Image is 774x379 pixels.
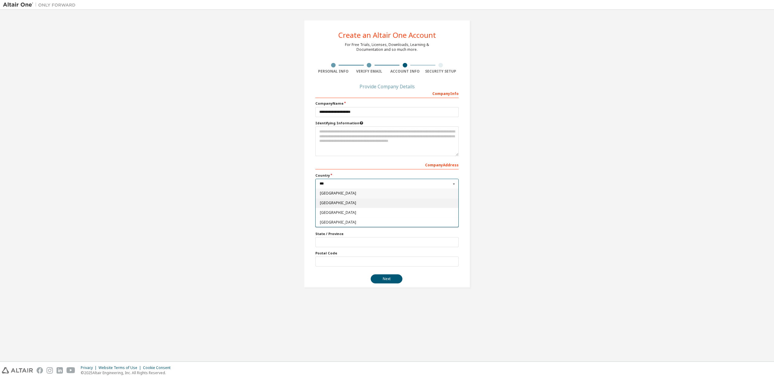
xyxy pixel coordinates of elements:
[57,367,63,374] img: linkedin.svg
[2,367,33,374] img: altair_logo.svg
[315,251,459,256] label: Postal Code
[81,370,174,375] p: © 2025 Altair Engineering, Inc. All Rights Reserved.
[320,201,454,205] span: [GEOGRAPHIC_DATA]
[315,231,459,236] label: State / Province
[351,69,387,74] div: Verify Email
[371,274,402,283] button: Next
[67,367,75,374] img: youtube.svg
[81,365,99,370] div: Privacy
[315,88,459,98] div: Company Info
[315,101,459,106] label: Company Name
[423,69,459,74] div: Security Setup
[320,221,454,224] span: [GEOGRAPHIC_DATA]
[338,31,436,39] div: Create an Altair One Account
[320,192,454,195] span: [GEOGRAPHIC_DATA]
[387,69,423,74] div: Account Info
[3,2,79,8] img: Altair One
[345,42,429,52] div: For Free Trials, Licenses, Downloads, Learning & Documentation and so much more.
[37,367,43,374] img: facebook.svg
[315,121,459,126] label: Please provide any information that will help our support team identify your company. Email and n...
[315,69,351,74] div: Personal Info
[315,85,459,88] div: Provide Company Details
[143,365,174,370] div: Cookie Consent
[320,211,454,214] span: [GEOGRAPHIC_DATA]
[99,365,143,370] div: Website Terms of Use
[315,173,459,178] label: Country
[315,160,459,169] div: Company Address
[47,367,53,374] img: instagram.svg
